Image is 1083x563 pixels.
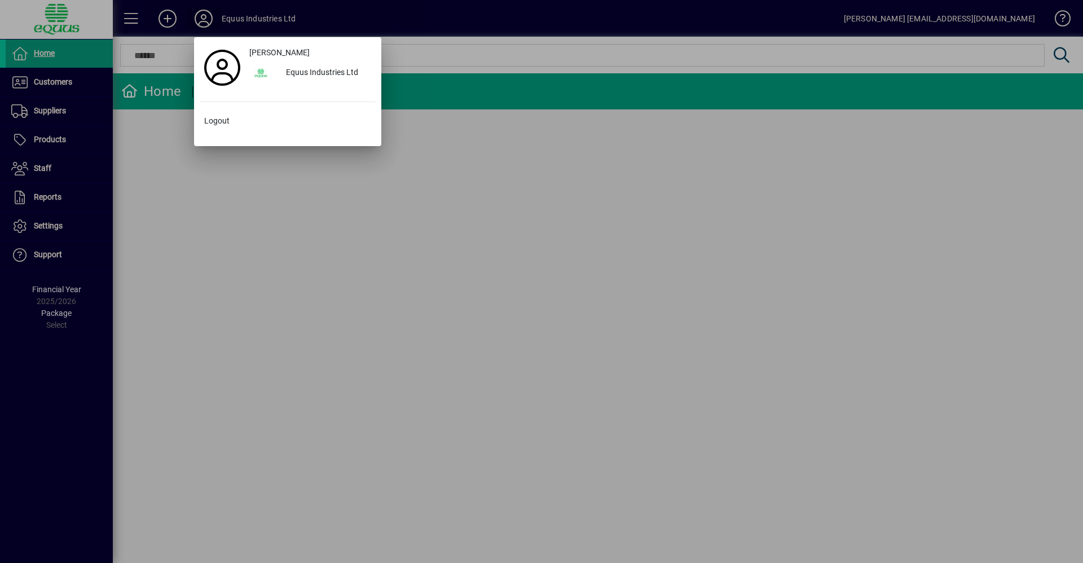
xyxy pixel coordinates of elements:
button: Logout [200,111,376,131]
span: [PERSON_NAME] [249,47,310,59]
a: [PERSON_NAME] [245,43,376,63]
span: Logout [204,115,230,127]
button: Equus Industries Ltd [245,63,376,83]
a: Profile [200,58,245,78]
div: Equus Industries Ltd [277,63,376,83]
